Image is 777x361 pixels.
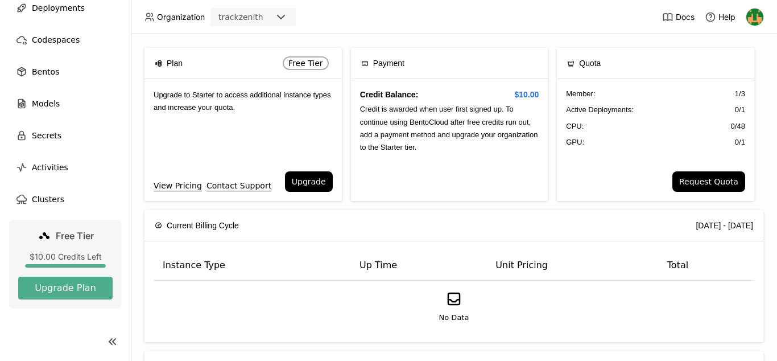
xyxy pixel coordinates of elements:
[676,12,695,22] span: Docs
[9,28,122,51] a: Codespaces
[264,12,266,23] input: Selected trackzenith.
[439,312,469,323] span: No Data
[658,251,754,281] th: Total
[56,230,94,241] span: Free Tier
[486,251,658,281] th: Unit Pricing
[32,97,60,110] span: Models
[154,251,350,281] th: Instance Type
[18,252,113,262] div: $10.00 Credits Left
[32,192,64,206] span: Clusters
[32,65,59,79] span: Bentos
[566,137,584,148] span: GPU:
[731,121,745,132] span: 0 / 48
[735,137,745,148] span: 0 / 1
[746,9,763,26] img: Nam Nguyen
[718,12,735,22] span: Help
[32,161,68,174] span: Activities
[566,88,595,100] span: Member :
[696,219,753,232] div: [DATE] - [DATE]
[32,1,85,15] span: Deployments
[167,219,239,232] span: Current Billing Cycle
[566,104,634,116] span: Active Deployments :
[360,105,538,151] span: Credit is awarded when user first signed up. To continue using BentoCloud after free credits run ...
[9,156,122,179] a: Activities
[218,11,263,23] div: trackzenith
[9,188,122,211] a: Clusters
[350,251,486,281] th: Up Time
[9,124,122,147] a: Secrets
[9,92,122,115] a: Models
[285,171,333,192] button: Upgrade
[735,88,745,100] span: 1 / 3
[672,171,745,192] button: Request Quota
[157,12,205,22] span: Organization
[167,57,183,69] span: Plan
[662,11,695,23] a: Docs
[705,11,735,23] div: Help
[579,57,601,69] span: Quota
[514,88,539,101] span: $10.00
[373,57,404,69] span: Payment
[206,179,271,192] a: Contact Support
[154,179,202,192] a: View Pricing
[735,104,745,116] span: 0 / 1
[18,277,113,300] button: Upgrade Plan
[9,60,122,83] a: Bentos
[288,59,323,68] span: Free Tier
[32,33,80,47] span: Codespaces
[32,129,61,142] span: Secrets
[9,220,122,309] a: Free Tier$10.00 Credits LeftUpgrade Plan
[360,88,539,101] h4: Credit Balance:
[154,91,330,112] span: Upgrade to Starter to access additional instance types and increase your quota.
[566,121,584,132] span: CPU:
